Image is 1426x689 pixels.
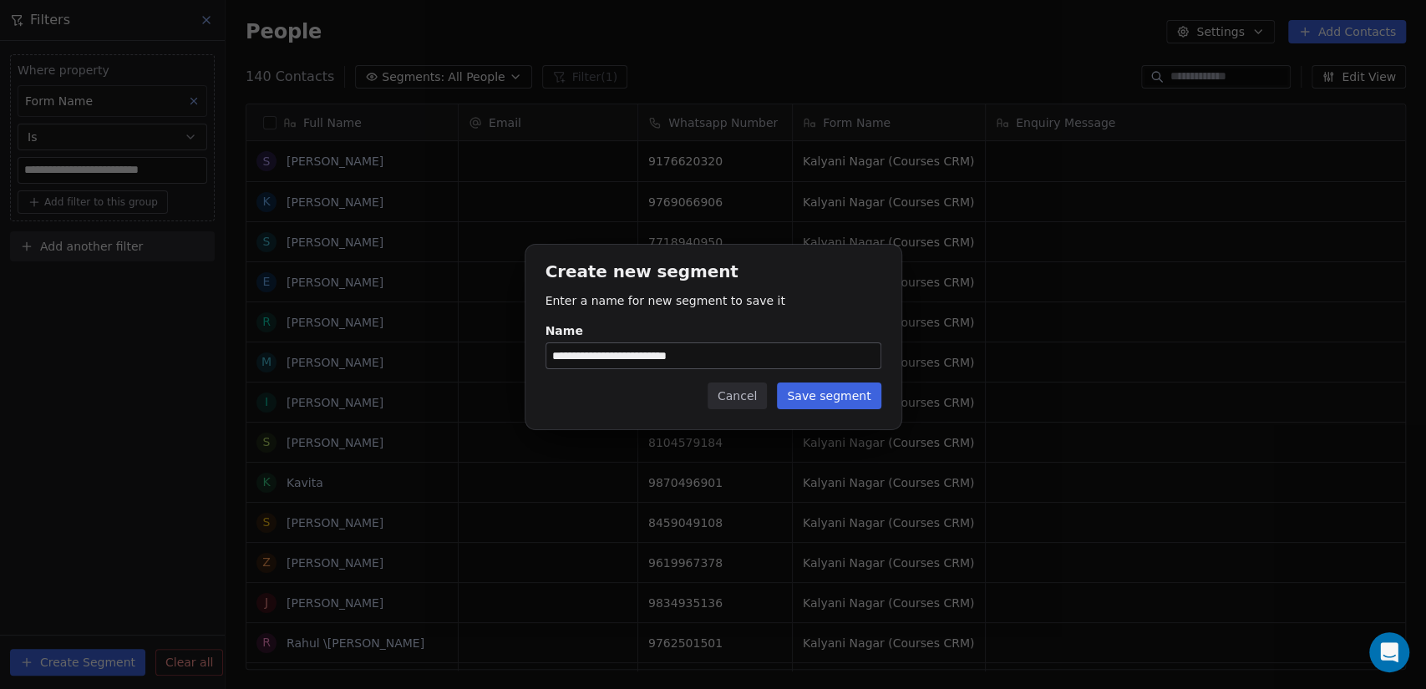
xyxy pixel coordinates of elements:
[777,382,880,409] button: Save segment
[546,265,881,282] h1: Create new segment
[546,292,881,309] p: Enter a name for new segment to save it
[546,322,881,339] div: Name
[708,382,767,409] button: Cancel
[546,343,880,368] input: Name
